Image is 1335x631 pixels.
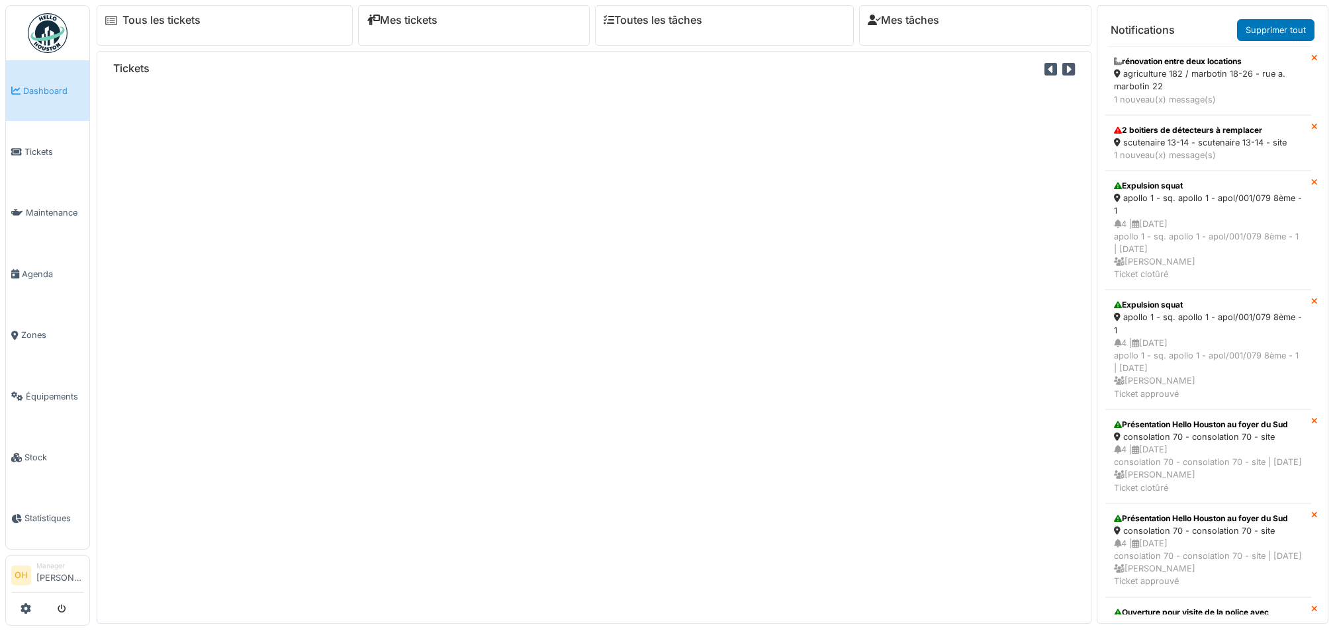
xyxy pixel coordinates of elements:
[1105,409,1311,503] a: Présentation Hello Houston au foyer du Sud consolation 70 - consolation 70 - site 4 |[DATE]consol...
[21,329,84,341] span: Zones
[122,14,201,26] a: Tous les tickets
[22,268,84,280] span: Agenda
[604,14,702,26] a: Toutes les tâches
[1237,19,1314,41] a: Supprimer tout
[1114,299,1303,311] div: Expulsion squat
[367,14,437,26] a: Mes tickets
[6,243,89,304] a: Agenda
[1114,337,1303,400] div: 4 | [DATE] apollo 1 - sq. apollo 1 - apol/001/079 8ème - 1 | [DATE] [PERSON_NAME] Ticket approuvé
[1114,124,1303,136] div: 2 boitiers de détecteurs à remplacer
[23,85,84,97] span: Dashboard
[26,206,84,219] span: Maintenance
[1114,93,1303,106] div: 1 nouveau(x) message(s)
[1114,56,1303,67] div: rénovation entre deux locations
[1114,431,1303,443] div: consolation 70 - consolation 70 - site
[1114,607,1303,630] div: Ouverture pour visite de la police avec [PERSON_NAME]
[1114,67,1303,93] div: agriculture 182 / marbotin 18-26 - rue a. marbotin 22
[1114,537,1303,588] div: 4 | [DATE] consolation 70 - consolation 70 - site | [DATE] [PERSON_NAME] Ticket approuvé
[1114,513,1303,525] div: Présentation Hello Houston au foyer du Sud
[24,451,84,464] span: Stock
[1114,419,1303,431] div: Présentation Hello Houston au foyer du Sud
[1114,218,1303,281] div: 4 | [DATE] apollo 1 - sq. apollo 1 - apol/001/079 8ème - 1 | [DATE] [PERSON_NAME] Ticket clotûré
[1114,525,1303,537] div: consolation 70 - consolation 70 - site
[6,366,89,427] a: Équipements
[1114,180,1303,192] div: Expulsion squat
[868,14,939,26] a: Mes tâches
[6,121,89,182] a: Tickets
[1105,46,1311,115] a: rénovation entre deux locations agriculture 182 / marbotin 18-26 - rue a. marbotin 22 1 nouveau(x...
[6,488,89,549] a: Statistiques
[6,305,89,366] a: Zones
[6,183,89,243] a: Maintenance
[36,561,84,589] li: [PERSON_NAME]
[1114,443,1303,494] div: 4 | [DATE] consolation 70 - consolation 70 - site | [DATE] [PERSON_NAME] Ticket clotûré
[1114,311,1303,336] div: apollo 1 - sq. apollo 1 - apol/001/079 8ème - 1
[11,561,84,593] a: OH Manager[PERSON_NAME]
[1105,503,1311,597] a: Présentation Hello Houston au foyer du Sud consolation 70 - consolation 70 - site 4 |[DATE]consol...
[24,146,84,158] span: Tickets
[36,561,84,571] div: Manager
[1114,192,1303,217] div: apollo 1 - sq. apollo 1 - apol/001/079 8ème - 1
[1105,115,1311,171] a: 2 boitiers de détecteurs à remplacer scutenaire 13-14 - scutenaire 13-14 - site 1 nouveau(x) mess...
[1114,136,1303,149] div: scutenaire 13-14 - scutenaire 13-14 - site
[1105,171,1311,290] a: Expulsion squat apollo 1 - sq. apollo 1 - apol/001/079 8ème - 1 4 |[DATE]apollo 1 - sq. apollo 1 ...
[1114,149,1303,161] div: 1 nouveau(x) message(s)
[24,512,84,525] span: Statistiques
[26,390,84,403] span: Équipements
[28,13,68,53] img: Badge_color-CXgf-gQk.svg
[113,62,150,75] h6: Tickets
[6,427,89,487] a: Stock
[1111,24,1175,36] h6: Notifications
[11,566,31,585] li: OH
[1105,290,1311,409] a: Expulsion squat apollo 1 - sq. apollo 1 - apol/001/079 8ème - 1 4 |[DATE]apollo 1 - sq. apollo 1 ...
[6,60,89,121] a: Dashboard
